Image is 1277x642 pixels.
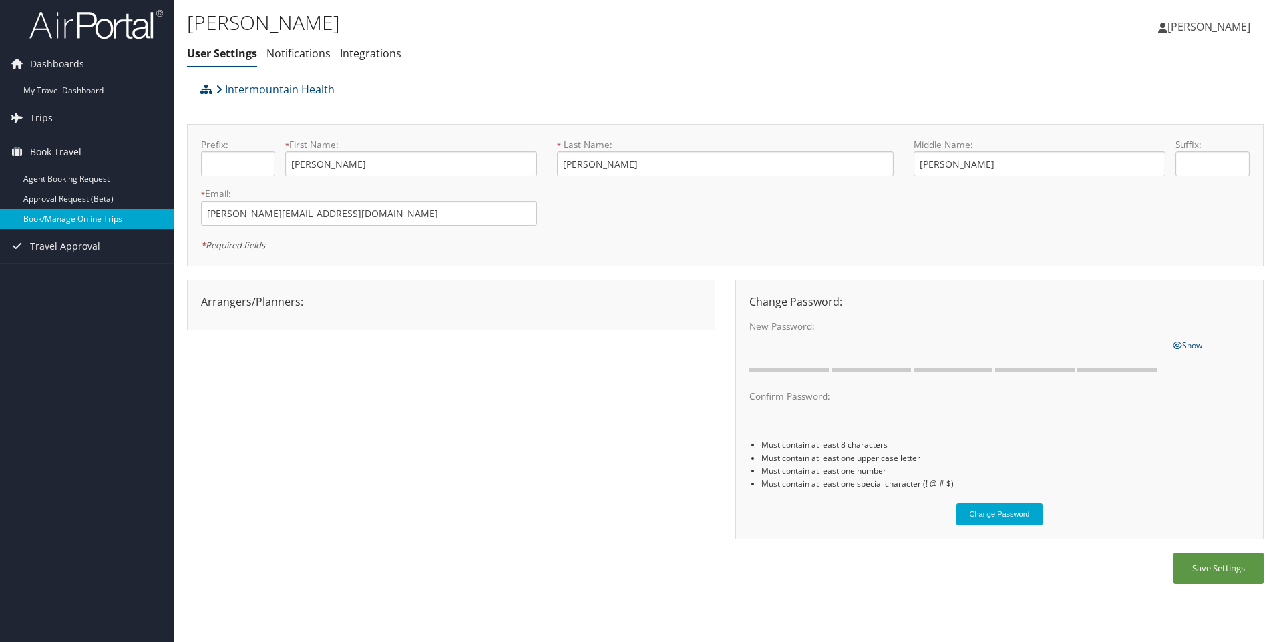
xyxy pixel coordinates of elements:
span: Trips [30,101,53,135]
label: Middle Name: [914,138,1165,151]
label: Confirm Password: [749,390,1163,403]
button: Change Password [956,503,1043,525]
li: Must contain at least 8 characters [761,438,1250,451]
label: First Name: [285,138,537,151]
li: Must contain at least one special character (! @ # $) [761,477,1250,490]
a: [PERSON_NAME] [1158,7,1264,47]
label: Prefix: [201,138,275,151]
div: Arrangers/Planners: [191,294,711,310]
img: airportal-logo.png [29,9,163,40]
a: Show [1173,337,1202,352]
li: Must contain at least one upper case letter [761,452,1250,464]
button: Save Settings [1173,553,1264,584]
a: Intermountain Health [216,76,335,103]
span: Dashboards [30,47,84,81]
span: Book Travel [30,135,81,169]
label: Last Name: [557,138,893,151]
a: User Settings [187,46,257,61]
label: Suffix: [1175,138,1250,151]
label: Email: [201,187,537,200]
a: Notifications [266,46,331,61]
span: [PERSON_NAME] [1167,19,1250,34]
li: Must contain at least one number [761,464,1250,477]
div: Change Password: [739,294,1260,310]
span: Travel Approval [30,230,100,263]
span: Show [1173,340,1202,351]
a: Integrations [340,46,401,61]
h1: [PERSON_NAME] [187,9,905,37]
em: Required fields [201,239,265,251]
label: New Password: [749,320,1163,333]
